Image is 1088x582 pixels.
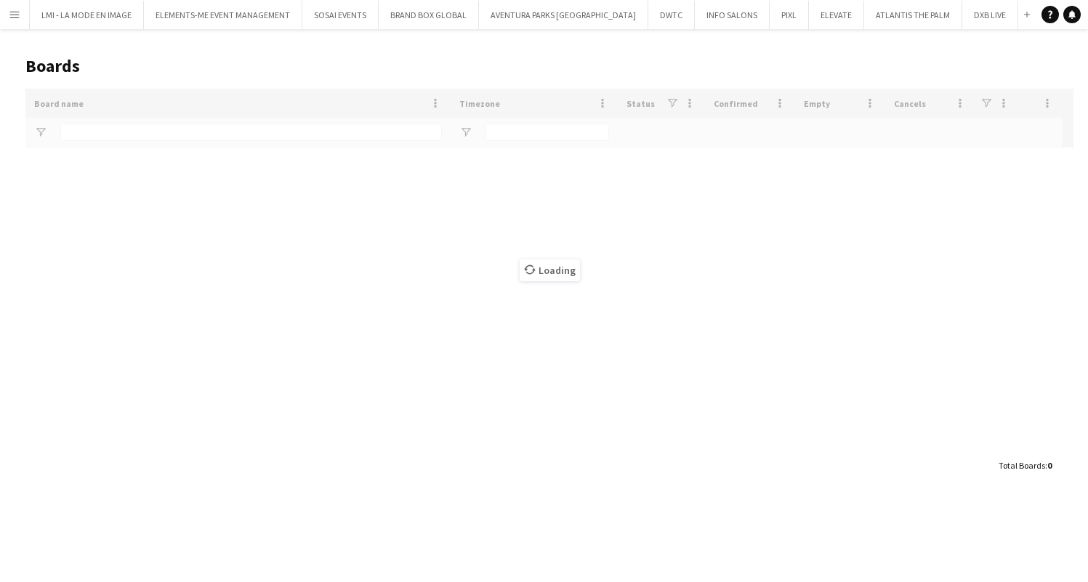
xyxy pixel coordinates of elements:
[302,1,379,29] button: SOSAI EVENTS
[962,1,1018,29] button: DXB LIVE
[864,1,962,29] button: ATLANTIS THE PALM
[648,1,695,29] button: DWTC
[1047,460,1052,471] span: 0
[695,1,770,29] button: INFO SALONS
[999,451,1052,480] div: :
[379,1,479,29] button: BRAND BOX GLOBAL
[520,259,580,281] span: Loading
[999,460,1045,471] span: Total Boards
[25,55,1073,77] h1: Boards
[144,1,302,29] button: ELEMENTS-ME EVENT MANAGEMENT
[770,1,809,29] button: PIXL
[809,1,864,29] button: ELEVATE
[479,1,648,29] button: AVENTURA PARKS [GEOGRAPHIC_DATA]
[30,1,144,29] button: LMI - LA MODE EN IMAGE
